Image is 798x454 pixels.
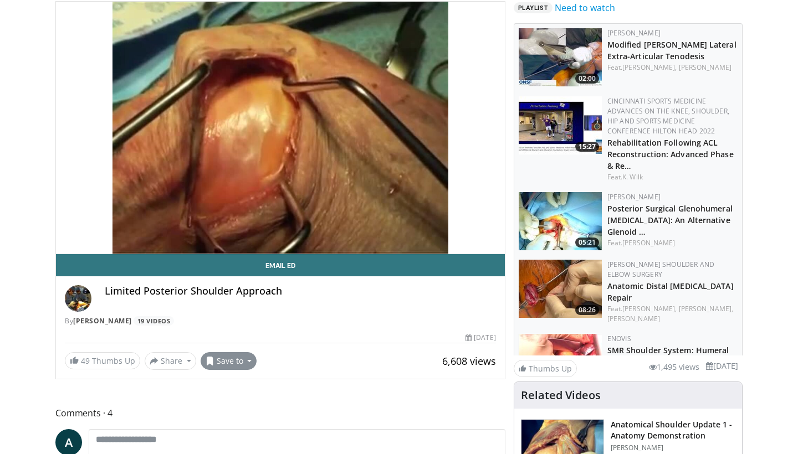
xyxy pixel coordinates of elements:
a: Cincinnati Sports Medicine Advances on the Knee, Shoulder, Hip and Sports Medicine Conference Hil... [607,96,729,136]
span: 05:21 [575,238,599,247]
a: Anatomic Distal [MEDICAL_DATA] Repair [607,281,734,303]
div: [DATE] [465,333,495,343]
div: Feat. [607,172,738,182]
button: Share [145,352,196,370]
a: [PERSON_NAME], [622,63,677,72]
a: 19 Videos [134,316,174,326]
a: [PERSON_NAME] [679,63,731,72]
a: [PERSON_NAME] [607,192,661,202]
div: Feat. [607,304,738,324]
video-js: Video Player [56,2,505,254]
a: Enovis [607,334,631,343]
a: [PERSON_NAME] [622,238,675,247]
img: 9c9f22f5-737d-43a9-aab7-1af9c2a3b54d.150x105_q85_crop-smart_upscale.jpg [519,192,602,250]
a: SMR Shoulder System: Humeral Conversion from Anatomic to Reverse [607,345,729,379]
h4: Limited Posterior Shoulder Approach [105,285,496,297]
img: e5321d69-dbfc-416b-979b-50bb3cf68ed8.150x105_q85_crop-smart_upscale.jpg [519,96,602,154]
img: 72c920d8-f8b1-4090-b361-d7a7db0683b5.150x105_q85_crop-smart_upscale.jpg [519,28,602,86]
img: 288b5a3a-0bb2-49d6-b52e-4f2b0a9ab2af.150x105_q85_crop-smart_upscale.jpg [519,260,602,318]
button: Save to [201,352,257,370]
a: [PERSON_NAME] [73,316,132,326]
a: [PERSON_NAME] [607,28,661,38]
li: [DATE] [706,360,738,372]
a: [PERSON_NAME] Shoulder and Elbow Surgery [607,260,714,279]
a: Email Ed [56,254,505,276]
h4: Related Videos [521,389,601,402]
a: K. Wilk [622,172,643,182]
span: 08:26 [575,305,599,315]
h3: Anatomical Shoulder Update 1 - Anatomy Demonstration [611,419,735,441]
a: 08:00 [519,334,602,392]
span: Playlist [514,2,553,13]
div: Feat. [607,63,738,73]
p: [PERSON_NAME] [611,443,735,452]
a: 05:21 [519,192,602,250]
li: 1,495 views [649,361,699,373]
a: Need to watch [555,1,615,14]
img: Avatar [65,285,91,312]
a: 49 Thumbs Up [65,352,140,369]
a: [PERSON_NAME], [622,304,677,313]
a: 02:00 [519,28,602,86]
a: Rehabilitation Following ACL Reconstruction: Advanced Phase & Re… [607,137,734,171]
span: 15:27 [575,142,599,152]
img: cf9ef174-b69d-401d-a386-b93a1c92e4fb.150x105_q85_crop-smart_upscale.jpg [519,334,602,392]
span: 02:00 [575,74,599,84]
a: Modified [PERSON_NAME] Lateral Extra-Articular Tenodesis [607,39,736,61]
a: [PERSON_NAME] [607,314,660,323]
a: 15:27 [519,96,602,154]
span: Comments 4 [55,406,505,420]
span: 49 [81,355,90,366]
a: 08:26 [519,260,602,318]
div: Feat. [607,238,738,248]
span: 6,608 views [442,354,496,368]
a: [PERSON_NAME], [679,304,733,313]
div: By [65,316,496,326]
a: Thumbs Up [514,360,577,377]
a: Posterior Surgical Glenohumeral [MEDICAL_DATA]: An Alternative Glenoid … [607,203,733,237]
